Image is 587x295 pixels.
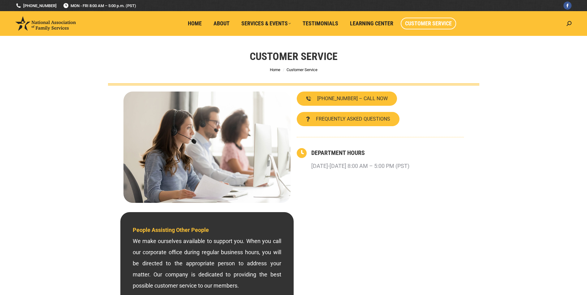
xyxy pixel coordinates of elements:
[63,3,136,9] span: MON - FRI 8:00 AM – 5:00 p.m. (PST)
[401,18,456,29] a: Customer Service
[311,149,365,156] a: DEPARTMENT HOURS
[297,112,399,126] a: FREQUENTLY ASKED QUESTIONS
[209,18,234,29] a: About
[405,20,452,27] span: Customer Service
[317,96,388,101] span: [PHONE_NUMBER] – CALL NOW
[241,20,291,27] span: Services & Events
[311,160,409,172] p: [DATE]-[DATE] 8:00 AM – 5:00 PM (PST)
[15,16,76,31] img: National Association of Family Services
[133,227,209,233] span: People Assisting Other People
[15,3,57,9] a: [PHONE_NUMBER]
[133,227,281,289] span: We make ourselves available to support you. When you call our corporate office during regular bus...
[316,117,390,122] span: FREQUENTLY ASKED QUESTIONS
[303,20,338,27] span: Testimonials
[350,20,393,27] span: Learning Center
[250,49,338,63] h1: Customer Service
[188,20,202,27] span: Home
[346,18,398,29] a: Learning Center
[270,67,280,72] a: Home
[183,18,206,29] a: Home
[287,67,317,72] span: Customer Service
[123,92,291,203] img: Contact National Association of Family Services
[297,92,397,106] a: [PHONE_NUMBER] – CALL NOW
[563,2,572,10] a: Facebook page opens in new window
[214,20,230,27] span: About
[298,18,343,29] a: Testimonials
